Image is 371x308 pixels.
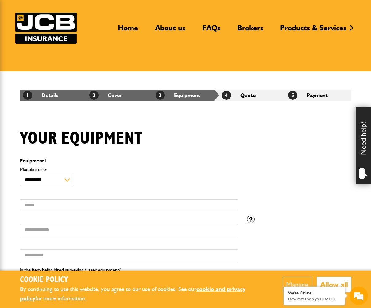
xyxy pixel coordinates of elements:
li: Equipment [153,90,219,101]
a: JCB Insurance Services [15,13,77,44]
span: 3 [156,91,165,100]
span: 5 [288,91,297,100]
button: Manage [283,277,312,292]
p: How may I help you today? [288,297,340,301]
img: JCB Insurance Services logo [15,13,77,44]
a: Home [113,23,143,37]
h2: Cookie Policy [20,275,264,285]
a: Products & Services [276,23,351,37]
div: Need help? [356,107,371,184]
a: 2Cover [89,92,122,98]
span: 1 [23,91,32,100]
div: We're Online! [288,290,340,296]
label: Is the item being hired surveying / laser equipment? [20,267,121,272]
li: Quote [219,90,285,101]
p: Equipment [20,158,238,163]
h1: Your equipment [20,128,142,149]
button: Allow all [317,277,351,292]
a: About us [150,23,190,37]
a: cookie and privacy policy [20,286,245,302]
span: 4 [222,91,231,100]
p: By continuing to use this website, you agree to our use of cookies. See our for more information. [20,285,264,303]
label: Manufacturer [20,167,238,172]
a: Brokers [233,23,268,37]
span: 2 [89,91,99,100]
a: 1Details [23,92,58,98]
li: Payment [285,90,351,101]
a: FAQs [198,23,225,37]
span: 1 [44,158,47,164]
